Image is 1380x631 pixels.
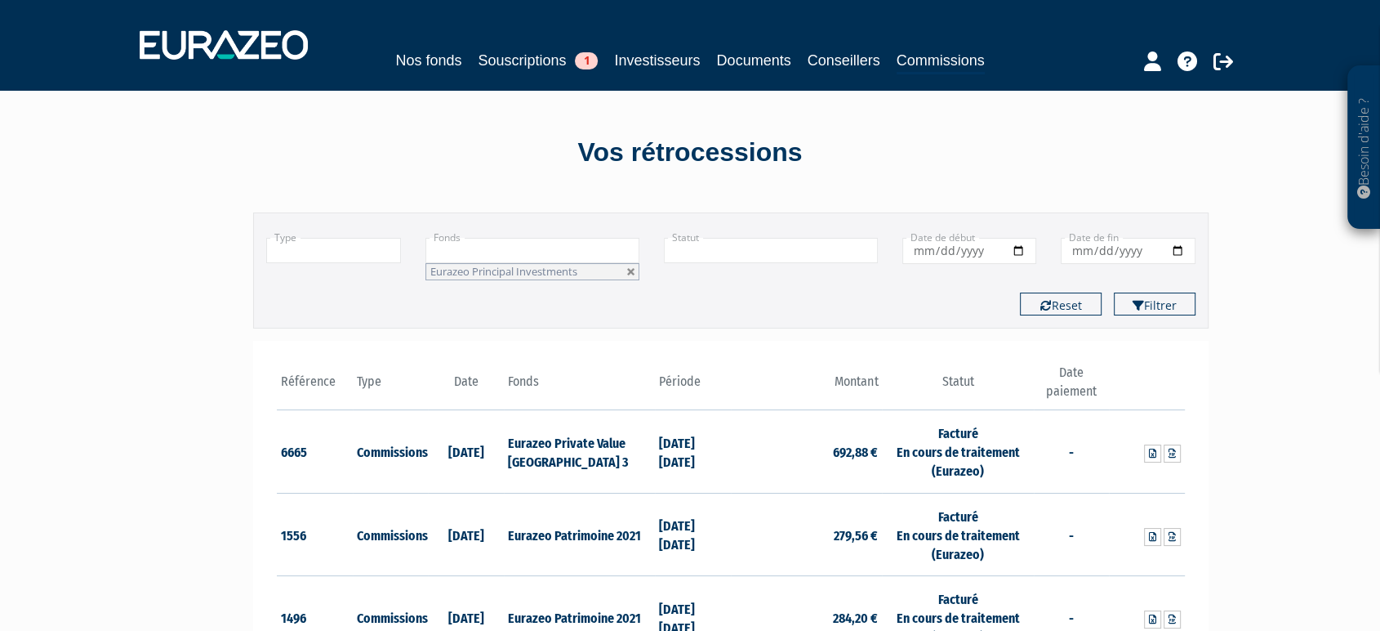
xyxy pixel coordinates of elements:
td: Eurazeo Patrimoine 2021 [504,493,655,576]
span: Eurazeo Principal Investments [430,264,577,279]
td: Facturé En cours de traitement (Eurazeo) [882,410,1033,494]
td: Eurazeo Private Value [GEOGRAPHIC_DATA] 3 [504,410,655,494]
td: [DATE] [428,410,504,494]
a: Commissions [897,49,985,74]
td: - [1034,493,1110,576]
td: Commissions [353,493,429,576]
td: 1556 [277,493,353,576]
a: Investisseurs [614,49,700,72]
button: Reset [1020,293,1102,315]
td: 279,56 € [731,493,882,576]
th: Période [655,364,731,410]
span: 1 [575,52,598,69]
img: 1732889491-logotype_eurazeo_blanc_rvb.png [140,30,308,60]
div: Vos rétrocessions [225,134,1155,172]
button: Filtrer [1114,293,1195,315]
th: Type [353,364,429,410]
th: Référence [277,364,353,410]
td: [DATE] [DATE] [655,493,731,576]
td: 6665 [277,410,353,494]
th: Date [428,364,504,410]
td: Facturé En cours de traitement (Eurazeo) [882,493,1033,576]
th: Statut [882,364,1033,410]
p: Besoin d'aide ? [1355,74,1373,222]
td: [DATE] [428,493,504,576]
th: Date paiement [1034,364,1110,410]
td: 692,88 € [731,410,882,494]
a: Conseillers [808,49,880,72]
td: Commissions [353,410,429,494]
a: Documents [717,49,791,72]
a: Nos fonds [395,49,461,72]
a: Souscriptions1 [478,49,598,72]
td: - [1034,410,1110,494]
th: Fonds [504,364,655,410]
td: [DATE] [DATE] [655,410,731,494]
th: Montant [731,364,882,410]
